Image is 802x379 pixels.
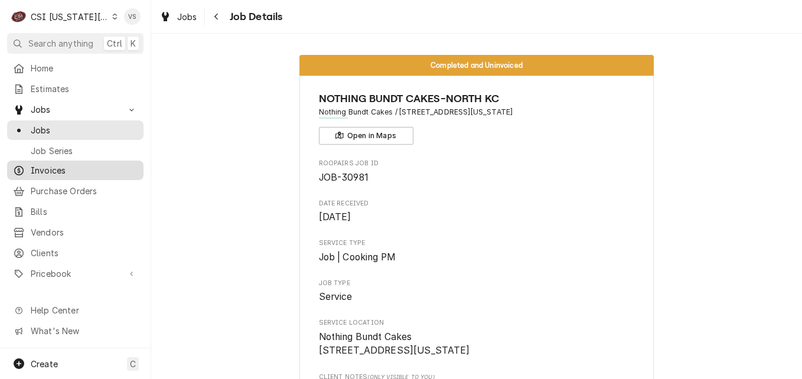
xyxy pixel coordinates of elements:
span: Job Series [31,145,138,157]
span: Estimates [31,83,138,95]
span: Roopairs Job ID [319,159,635,168]
a: Go to Pricebook [7,264,144,283]
span: [DATE] [319,211,351,223]
a: Vendors [7,223,144,242]
span: C [130,358,136,370]
span: Service Type [319,238,635,248]
a: Go to Jobs [7,100,144,119]
span: Roopairs Job ID [319,171,635,185]
a: Clients [7,243,144,263]
div: CSI Kansas City's Avatar [11,8,27,25]
span: Date Received [319,199,635,208]
span: Completed and Uninvoiced [431,61,523,69]
span: Jobs [31,103,120,116]
div: Job Type [319,279,635,304]
a: Jobs [155,7,202,27]
span: Date Received [319,210,635,224]
a: Invoices [7,161,144,180]
span: Service [319,291,353,302]
div: Status [299,55,654,76]
a: Bills [7,202,144,221]
span: Jobs [177,11,197,23]
span: JOB-30981 [319,172,369,183]
div: Roopairs Job ID [319,159,635,184]
span: Search anything [28,37,93,50]
div: CSI [US_STATE][GEOGRAPHIC_DATA] [31,11,109,23]
div: VS [124,8,141,25]
span: K [131,37,136,50]
span: Help Center [31,304,136,316]
a: Home [7,58,144,78]
a: Go to Help Center [7,300,144,320]
span: Nothing Bundt Cakes [STREET_ADDRESS][US_STATE] [319,331,470,357]
span: Purchase Orders [31,185,138,197]
span: Ctrl [107,37,122,50]
span: Service Location [319,330,635,358]
a: Go to What's New [7,321,144,341]
div: Client Information [319,91,635,145]
button: Navigate back [207,7,226,26]
span: Job Type [319,290,635,304]
div: Service Type [319,238,635,264]
span: Address [319,107,635,117]
span: Home [31,62,138,74]
span: Invoices [31,164,138,177]
span: Create [31,359,58,369]
span: Service Type [319,250,635,264]
span: Pricebook [31,267,120,280]
a: Purchase Orders [7,181,144,201]
a: Estimates [7,79,144,99]
div: Date Received [319,199,635,224]
a: Job Series [7,141,144,161]
span: Jobs [31,124,138,136]
span: Job | Cooking PM [319,251,396,263]
span: Bills [31,205,138,218]
button: Open in Maps [319,127,413,145]
a: Jobs [7,120,144,140]
span: What's New [31,325,136,337]
div: Vicky Stuesse's Avatar [124,8,141,25]
span: Name [319,91,635,107]
button: Search anythingCtrlK [7,33,144,54]
span: Clients [31,247,138,259]
span: Job Type [319,279,635,288]
div: C [11,8,27,25]
span: Service Location [319,318,635,328]
div: Service Location [319,318,635,358]
span: Job Details [226,9,283,25]
span: Vendors [31,226,138,238]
